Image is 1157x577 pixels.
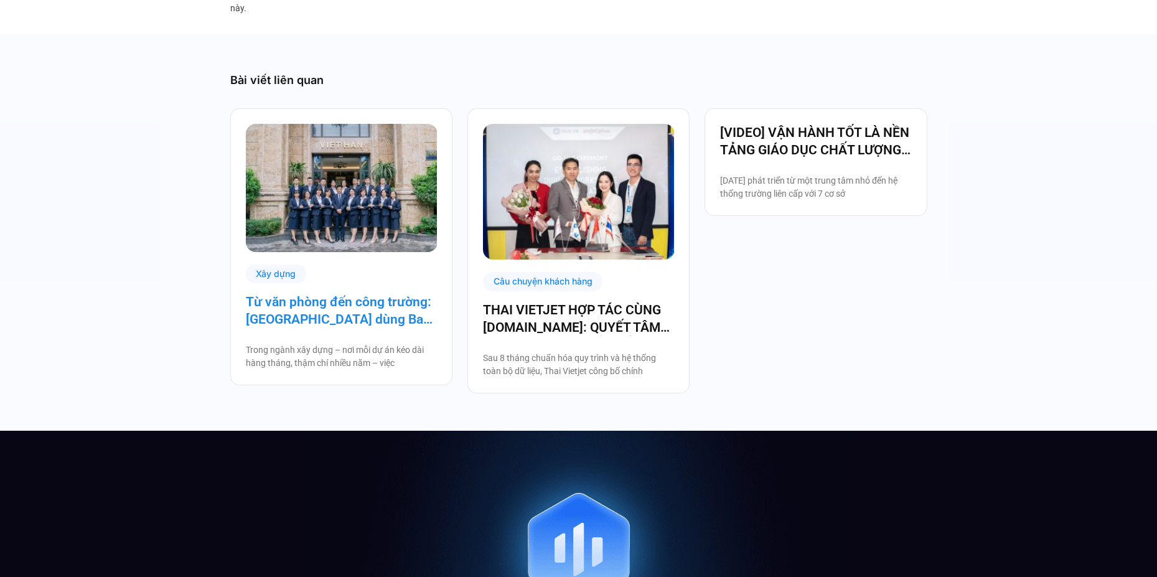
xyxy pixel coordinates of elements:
div: Câu chuyện khách hàng [483,272,603,291]
div: Xây dựng [246,265,307,284]
p: [DATE] phát triển từ một trung tâm nhỏ đến hệ thống trường liên cấp với 7 cơ sở [720,174,911,200]
a: Từ văn phòng đến công trường: [GEOGRAPHIC_DATA] dùng Base số hóa hệ thống quản trị [246,293,437,328]
div: Bài viết liên quan [230,72,927,88]
a: [VIDEO] VẬN HÀNH TỐT LÀ NỀN TẢNG GIÁO DỤC CHẤT LƯỢNG – BAMBOO SCHOOL CHỌN BASE [720,124,911,159]
p: Trong ngành xây dựng – nơi mỗi dự án kéo dài hàng tháng, thậm chí nhiều năm – việc [246,344,437,370]
a: THAI VIETJET HỢP TÁC CÙNG [DOMAIN_NAME]: QUYẾT TÂM “CẤT CÁNH” CHUYỂN ĐỔI SỐ [483,301,674,336]
p: Sau 8 tháng chuẩn hóa quy trình và hệ thống toàn bộ dữ liệu, Thai Vietjet công bố chính [483,352,674,378]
